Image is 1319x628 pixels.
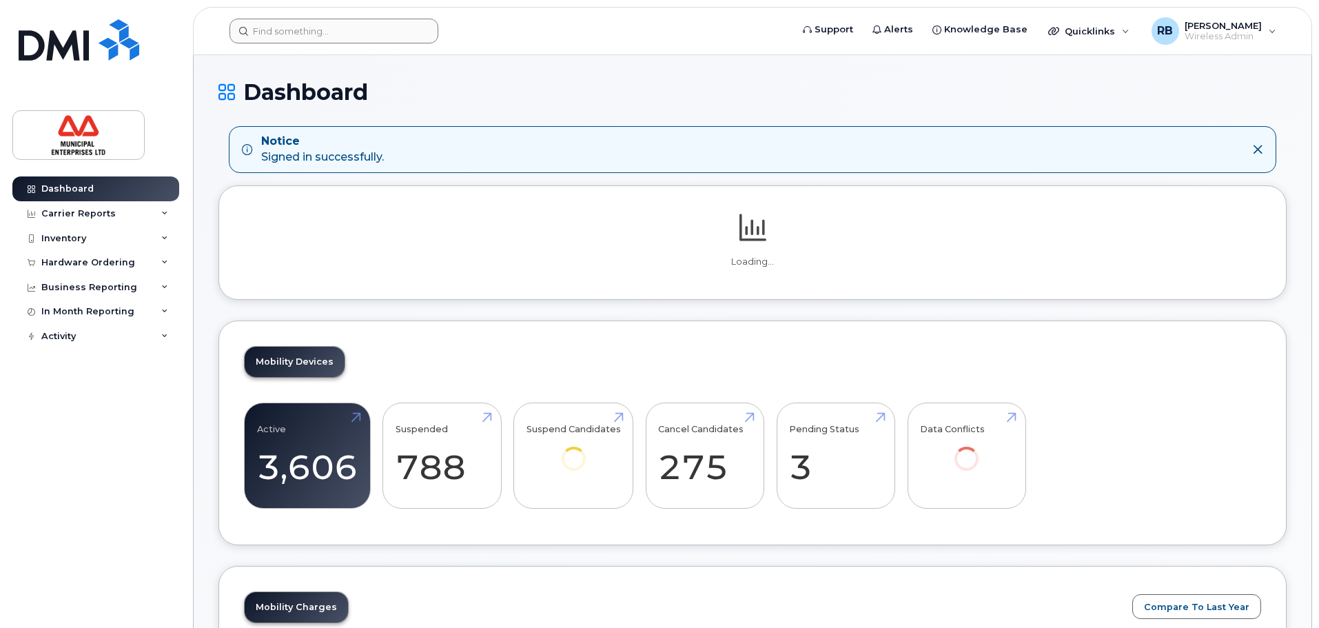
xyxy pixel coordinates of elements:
[1132,594,1261,619] button: Compare To Last Year
[396,410,489,501] a: Suspended 788
[261,134,384,165] div: Signed in successfully.
[658,410,751,501] a: Cancel Candidates 275
[526,410,621,489] a: Suspend Candidates
[789,410,882,501] a: Pending Status 3
[257,410,358,501] a: Active 3,606
[1144,600,1249,614] span: Compare To Last Year
[244,256,1261,268] p: Loading...
[920,410,1013,489] a: Data Conflicts
[218,80,1287,104] h1: Dashboard
[245,592,348,622] a: Mobility Charges
[261,134,384,150] strong: Notice
[245,347,345,377] a: Mobility Devices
